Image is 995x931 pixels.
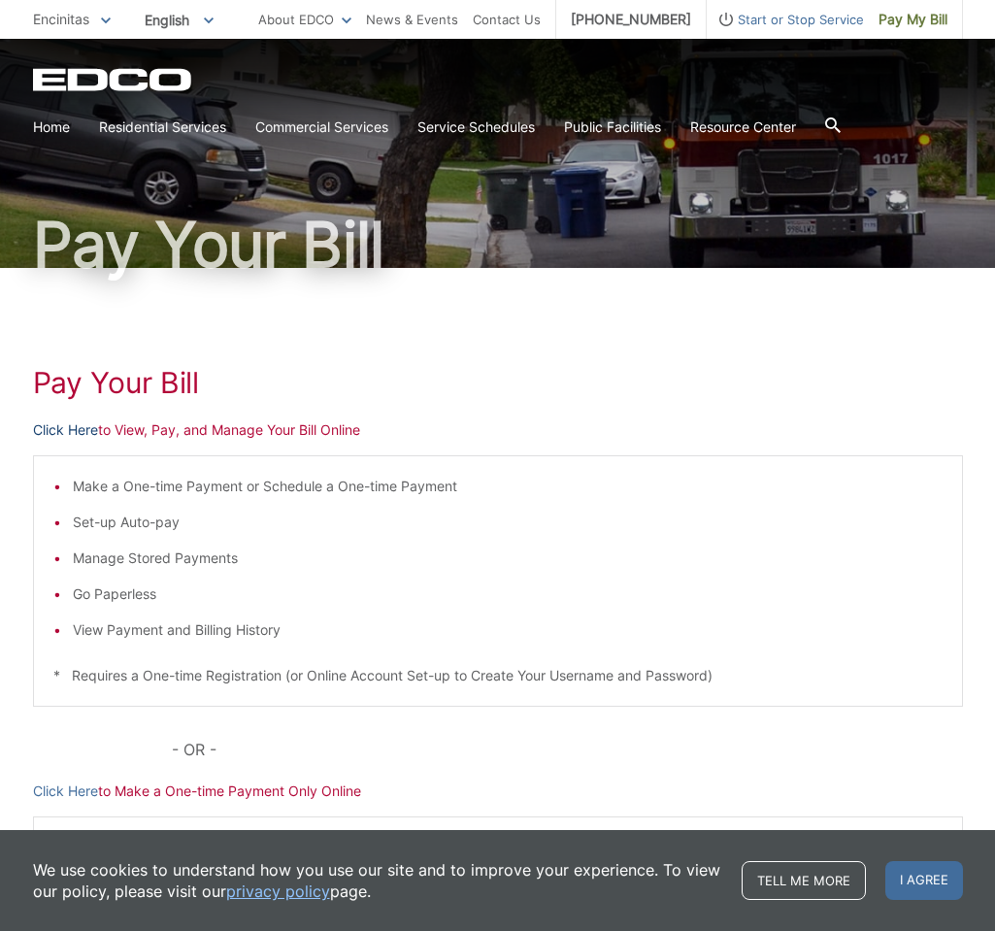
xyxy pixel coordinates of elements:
a: Home [33,116,70,138]
a: Click Here [33,419,98,441]
li: Manage Stored Payments [73,548,943,569]
a: Residential Services [99,116,226,138]
a: About EDCO [258,9,351,30]
p: to Make a One-time Payment Only Online [33,781,963,802]
a: Contact Us [473,9,541,30]
p: - OR - [172,736,962,763]
p: We use cookies to understand how you use our site and to improve your experience. To view our pol... [33,859,722,902]
li: Make a One-time Payment or Schedule a One-time Payment [73,476,943,497]
li: Set-up Auto-pay [73,512,943,533]
a: Service Schedules [417,116,535,138]
h1: Pay Your Bill [33,365,963,400]
span: English [130,4,228,36]
span: Pay My Bill [879,9,947,30]
a: News & Events [366,9,458,30]
span: Encinitas [33,11,89,27]
h1: Pay Your Bill [33,214,963,276]
li: View Payment and Billing History [73,619,943,641]
p: * Requires a One-time Registration (or Online Account Set-up to Create Your Username and Password) [53,665,943,686]
li: Go Paperless [73,583,943,605]
a: Public Facilities [564,116,661,138]
a: Commercial Services [255,116,388,138]
a: Tell me more [742,861,866,900]
a: Resource Center [690,116,796,138]
p: to View, Pay, and Manage Your Bill Online [33,419,963,441]
a: EDCD logo. Return to the homepage. [33,68,194,91]
a: Click Here [33,781,98,802]
a: privacy policy [226,881,330,902]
